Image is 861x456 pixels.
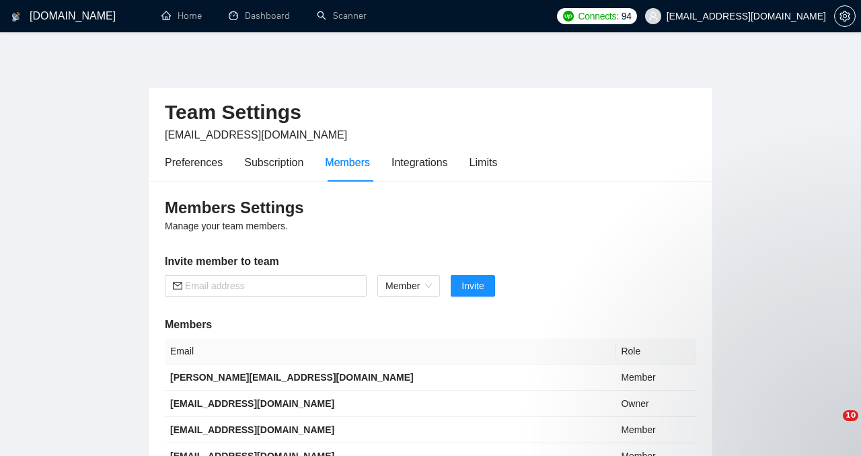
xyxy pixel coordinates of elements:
a: setting [834,11,856,22]
b: [PERSON_NAME][EMAIL_ADDRESS][DOMAIN_NAME] [170,372,414,383]
h3: Members Settings [165,197,696,219]
span: Manage your team members. [165,221,288,231]
div: Preferences [165,154,223,171]
span: [EMAIL_ADDRESS][DOMAIN_NAME] [165,129,347,141]
iframe: Intercom live chat [815,410,848,443]
b: [EMAIL_ADDRESS][DOMAIN_NAME] [170,398,334,409]
div: Limits [470,154,498,171]
span: mail [173,281,182,291]
span: Member [385,276,432,296]
input: Email address [185,278,359,293]
button: Invite [451,275,494,297]
th: Email [165,338,615,365]
b: [EMAIL_ADDRESS][DOMAIN_NAME] [170,424,334,435]
a: searchScanner [317,10,367,22]
span: 94 [622,9,632,24]
div: Integrations [391,154,448,171]
a: dashboardDashboard [229,10,290,22]
h5: Invite member to team [165,254,696,270]
img: upwork-logo.png [563,11,574,22]
div: Subscription [244,154,303,171]
td: Member [615,417,696,443]
div: Members [325,154,370,171]
span: 10 [843,410,858,421]
span: user [648,11,658,21]
a: homeHome [161,10,202,22]
h5: Members [165,317,696,333]
img: logo [11,6,21,28]
h2: Team Settings [165,99,696,126]
span: Invite [461,278,484,293]
span: Connects: [578,9,618,24]
button: setting [834,5,856,27]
